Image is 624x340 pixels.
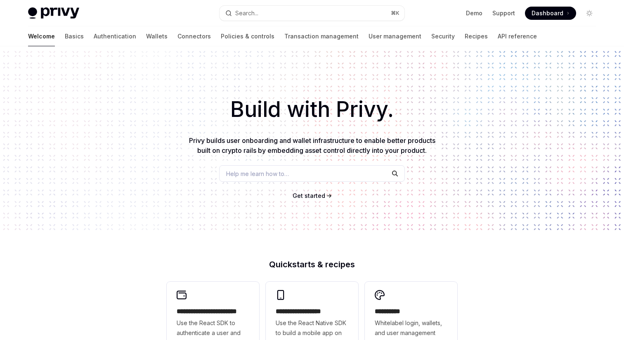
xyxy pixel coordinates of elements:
[28,7,79,19] img: light logo
[492,9,515,17] a: Support
[293,192,325,200] a: Get started
[532,9,563,17] span: Dashboard
[28,26,55,46] a: Welcome
[525,7,576,20] a: Dashboard
[94,26,136,46] a: Authentication
[226,169,289,178] span: Help me learn how to…
[369,26,421,46] a: User management
[220,6,404,21] button: Search...⌘K
[177,26,211,46] a: Connectors
[13,93,611,126] h1: Build with Privy.
[498,26,537,46] a: API reference
[146,26,168,46] a: Wallets
[466,9,482,17] a: Demo
[65,26,84,46] a: Basics
[235,8,258,18] div: Search...
[465,26,488,46] a: Recipes
[189,136,435,155] span: Privy builds user onboarding and wallet infrastructure to enable better products built on crypto ...
[284,26,359,46] a: Transaction management
[583,7,596,20] button: Toggle dark mode
[167,260,457,269] h2: Quickstarts & recipes
[431,26,455,46] a: Security
[391,10,399,17] span: ⌘ K
[293,192,325,199] span: Get started
[221,26,274,46] a: Policies & controls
